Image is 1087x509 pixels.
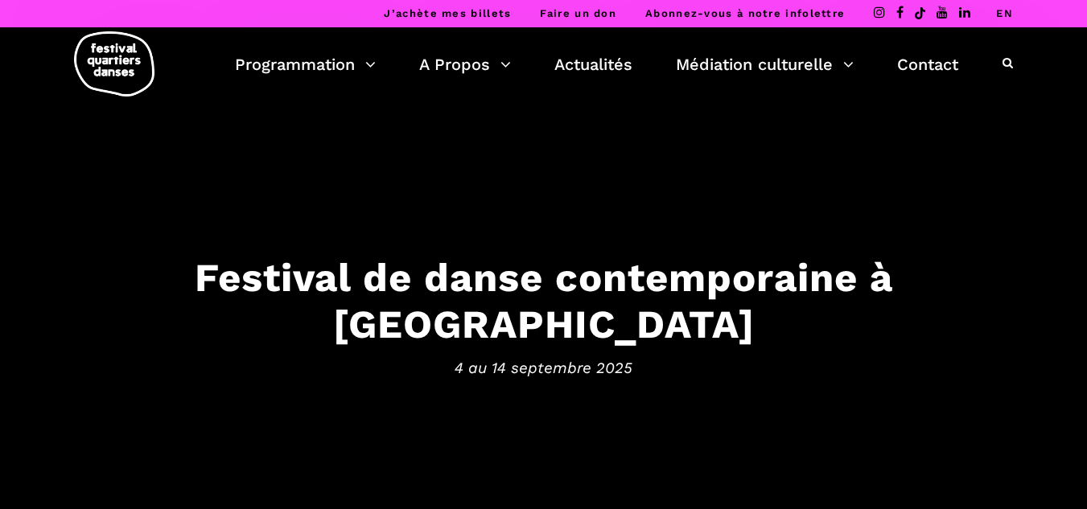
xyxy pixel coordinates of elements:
a: Faire un don [540,7,616,19]
a: EN [996,7,1013,19]
a: Contact [897,51,958,78]
span: 4 au 14 septembre 2025 [45,356,1043,380]
a: Médiation culturelle [676,51,854,78]
a: J’achète mes billets [384,7,511,19]
a: Programmation [235,51,376,78]
h3: Festival de danse contemporaine à [GEOGRAPHIC_DATA] [45,253,1043,348]
a: Abonnez-vous à notre infolettre [645,7,845,19]
a: A Propos [419,51,511,78]
img: logo-fqd-med [74,31,154,96]
a: Actualités [554,51,632,78]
